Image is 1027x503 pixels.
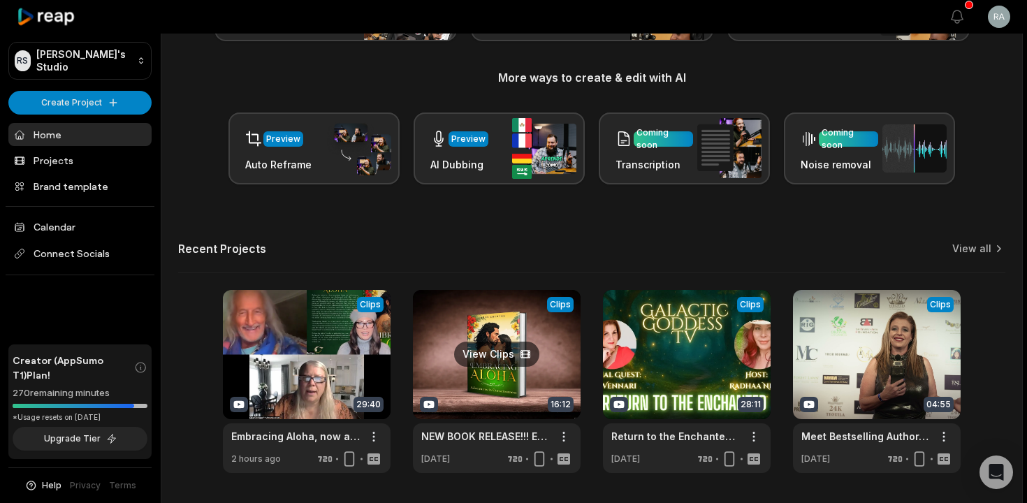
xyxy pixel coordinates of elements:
h3: Auto Reframe [245,157,312,172]
img: noise_removal.png [882,124,947,173]
button: Upgrade Tier [13,427,147,451]
a: Privacy [70,479,101,492]
img: auto_reframe.png [327,122,391,176]
h3: AI Dubbing [430,157,488,172]
img: transcription.png [697,118,762,178]
div: RS [15,50,31,71]
div: Coming soon [822,126,875,152]
p: [PERSON_NAME]'s Studio [36,48,131,73]
div: 270 remaining minutes [13,386,147,400]
div: *Usage resets on [DATE] [13,412,147,423]
a: Brand template [8,175,152,198]
div: Coming soon [636,126,690,152]
a: Meet Bestselling Author, Scientist and Veteran, Dr. [PERSON_NAME] – Oceans of Grace [801,429,930,444]
span: Connect Socials [8,241,152,266]
div: Open Intercom Messenger [979,455,1013,489]
button: Help [24,479,61,492]
h3: More ways to create & edit with AI [178,69,1005,86]
a: Terms [109,479,136,492]
a: Calendar [8,215,152,238]
a: Embracing Aloha, now at [PERSON_NAME] & [PERSON_NAME], Paperback [231,429,360,444]
div: Preview [451,133,486,145]
button: Create Project [8,91,152,115]
a: Return to the Enchanted: The Truth About Dragons, Serpents & Elementals — with [PERSON_NAME] [611,429,740,444]
a: NEW BOOK RELEASE!!! Embracing Aloha by Aros Crystos [421,429,550,444]
a: View all [952,242,991,256]
img: ai_dubbing.png [512,118,576,179]
a: Projects [8,149,152,172]
div: Preview [266,133,300,145]
span: Creator (AppSumo T1) Plan! [13,353,134,382]
span: Help [42,479,61,492]
a: Home [8,123,152,146]
h3: Noise removal [801,157,878,172]
h3: Transcription [616,157,693,172]
h2: Recent Projects [178,242,266,256]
